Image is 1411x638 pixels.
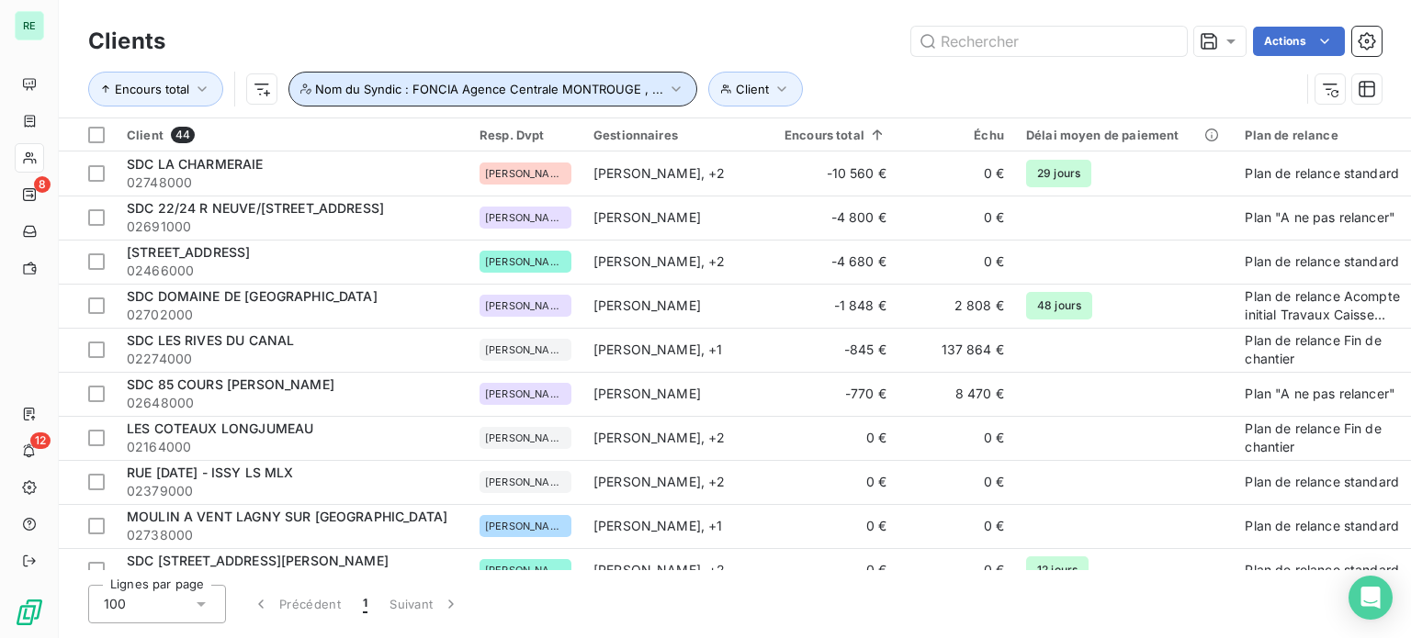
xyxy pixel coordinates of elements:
[127,128,164,142] span: Client
[773,548,897,592] td: 0 €
[127,394,457,412] span: 02648000
[127,509,447,524] span: MOULIN A VENT LAGNY SUR [GEOGRAPHIC_DATA]
[115,82,189,96] span: Encours total
[593,297,701,313] span: [PERSON_NAME]
[127,262,457,280] span: 02466000
[1245,517,1399,535] div: Plan de relance standard
[593,164,762,183] div: [PERSON_NAME] , + 2
[485,212,566,223] span: [PERSON_NAME]
[127,288,378,304] span: SDC DOMAINE DE [GEOGRAPHIC_DATA]
[127,465,294,480] span: RUE [DATE] - ISSY LS MLX
[773,284,897,328] td: -1 848 €
[593,517,762,535] div: [PERSON_NAME] , + 1
[1026,160,1091,187] span: 29 jours
[773,504,897,548] td: 0 €
[34,176,51,193] span: 8
[593,341,762,359] div: [PERSON_NAME] , + 1
[773,151,897,196] td: -10 560 €
[378,585,471,623] button: Suivant
[1026,128,1223,142] div: Délai moyen de paiement
[773,196,897,240] td: -4 800 €
[1026,292,1092,319] span: 48 jours
[485,520,566,532] span: [PERSON_NAME]
[897,372,1015,416] td: 8 470 €
[593,561,762,579] div: [PERSON_NAME] , + 2
[288,72,697,106] button: Nom du Syndic : FONCIA Agence Centrale MONTROUGE , ...
[171,127,195,143] span: 44
[1245,561,1399,579] div: Plan de relance standard
[1245,164,1399,183] div: Plan de relance standard
[736,82,769,96] span: Client
[127,244,250,260] span: [STREET_ADDRESS]
[127,156,264,172] span: SDC LA CHARMERAIE
[1349,576,1393,620] div: Open Intercom Messenger
[15,11,44,40] div: RE
[127,526,457,544] span: 02738000
[593,209,701,225] span: [PERSON_NAME]
[1253,27,1345,56] button: Actions
[593,128,762,142] div: Gestionnaires
[127,438,457,456] span: 02164000
[897,460,1015,504] td: 0 €
[485,344,566,355] span: [PERSON_NAME]
[708,72,803,106] button: Client
[127,332,294,348] span: SDC LES RIVES DU CANAL
[127,553,389,568] span: SDC [STREET_ADDRESS][PERSON_NAME]
[773,460,897,504] td: 0 €
[897,548,1015,592] td: 0 €
[773,328,897,372] td: -845 €
[897,240,1015,284] td: 0 €
[897,416,1015,460] td: 0 €
[88,25,165,58] h3: Clients
[127,376,334,392] span: SDC 85 COURS [PERSON_NAME]
[1245,252,1399,271] div: Plan de relance standard
[352,585,378,623] button: 1
[593,429,762,447] div: [PERSON_NAME] , + 2
[1245,473,1399,491] div: Plan de relance standard
[15,598,44,627] img: Logo LeanPay
[127,482,457,500] span: 02379000
[127,200,384,216] span: SDC 22/24 R NEUVE/[STREET_ADDRESS]
[480,128,571,142] div: Resp. Dvpt
[897,196,1015,240] td: 0 €
[593,386,701,401] span: [PERSON_NAME]
[773,416,897,460] td: 0 €
[1245,208,1395,227] div: Plan "A ne pas relancer"
[1245,385,1395,403] div: Plan "A ne pas relancer"
[485,476,566,487] span: [PERSON_NAME]
[127,420,313,436] span: LES COTEAUX LONGJUMEAU
[485,388,566,399] span: [PERSON_NAME]
[104,595,126,613] span: 100
[363,595,367,613] span: 1
[315,82,663,96] span: Nom du Syndic : FONCIA Agence Centrale MONTROUGE , ...
[485,300,566,311] span: [PERSON_NAME]
[773,372,897,416] td: -770 €
[911,27,1187,56] input: Rechercher
[897,151,1015,196] td: 0 €
[909,128,1004,142] div: Échu
[485,256,566,267] span: [PERSON_NAME]
[127,350,457,368] span: 02274000
[127,306,457,324] span: 02702000
[773,240,897,284] td: -4 680 €
[1026,556,1089,584] span: 12 jours
[593,252,762,271] div: [PERSON_NAME] , + 2
[897,328,1015,372] td: 137 864 €
[593,473,762,491] div: [PERSON_NAME] , + 2
[485,168,566,179] span: [PERSON_NAME]
[785,128,886,142] div: Encours total
[241,585,352,623] button: Précédent
[127,173,457,192] span: 02748000
[30,432,51,449] span: 12
[127,218,457,236] span: 02691000
[897,284,1015,328] td: 2 808 €
[897,504,1015,548] td: 0 €
[88,72,223,106] button: Encours total
[485,565,566,576] span: [PERSON_NAME]
[485,432,566,443] span: [PERSON_NAME]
